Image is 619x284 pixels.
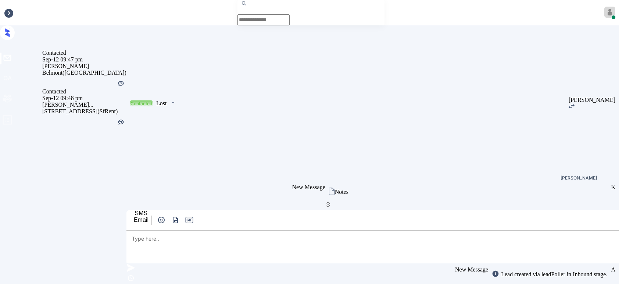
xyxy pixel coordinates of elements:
[325,210,611,216] div: Note:
[117,80,125,88] div: Kelsey was silent
[335,189,348,195] div: Notes
[130,101,152,106] div: Contacted
[42,88,126,95] div: Contacted
[42,56,126,63] div: Sep-12 09:47 pm
[2,115,12,128] span: profile
[126,274,135,283] img: icon-zuma
[117,80,125,87] img: Kelsey was silent
[569,97,615,103] div: [PERSON_NAME]
[325,202,330,207] img: icon-zuma
[170,216,180,224] button: icon-zuma
[156,216,167,224] button: icon-zuma
[561,176,597,180] div: [PERSON_NAME]
[42,108,126,115] div: [STREET_ADDRESS] (SfRent)
[126,263,135,272] img: icon-zuma
[4,10,17,16] div: Inbox
[156,100,167,107] div: Lost
[170,99,176,106] img: icon-zuma
[604,7,615,18] img: avatar
[171,216,180,224] img: icon-zuma
[134,217,149,223] div: Email
[329,188,335,195] img: icon-zuma
[569,104,575,109] img: icon-zuma
[42,50,126,56] div: Contacted
[134,210,149,217] div: SMS
[117,118,125,126] img: Kelsey was silent
[611,184,615,191] div: K
[42,102,126,108] div: [PERSON_NAME]...
[42,70,126,76] div: Belmont ([GEOGRAPHIC_DATA])
[42,63,126,70] div: [PERSON_NAME]
[292,184,325,190] span: New Message
[117,118,125,127] div: Kelsey was silent
[157,216,166,224] img: icon-zuma
[42,95,126,102] div: Sep-12 09:48 pm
